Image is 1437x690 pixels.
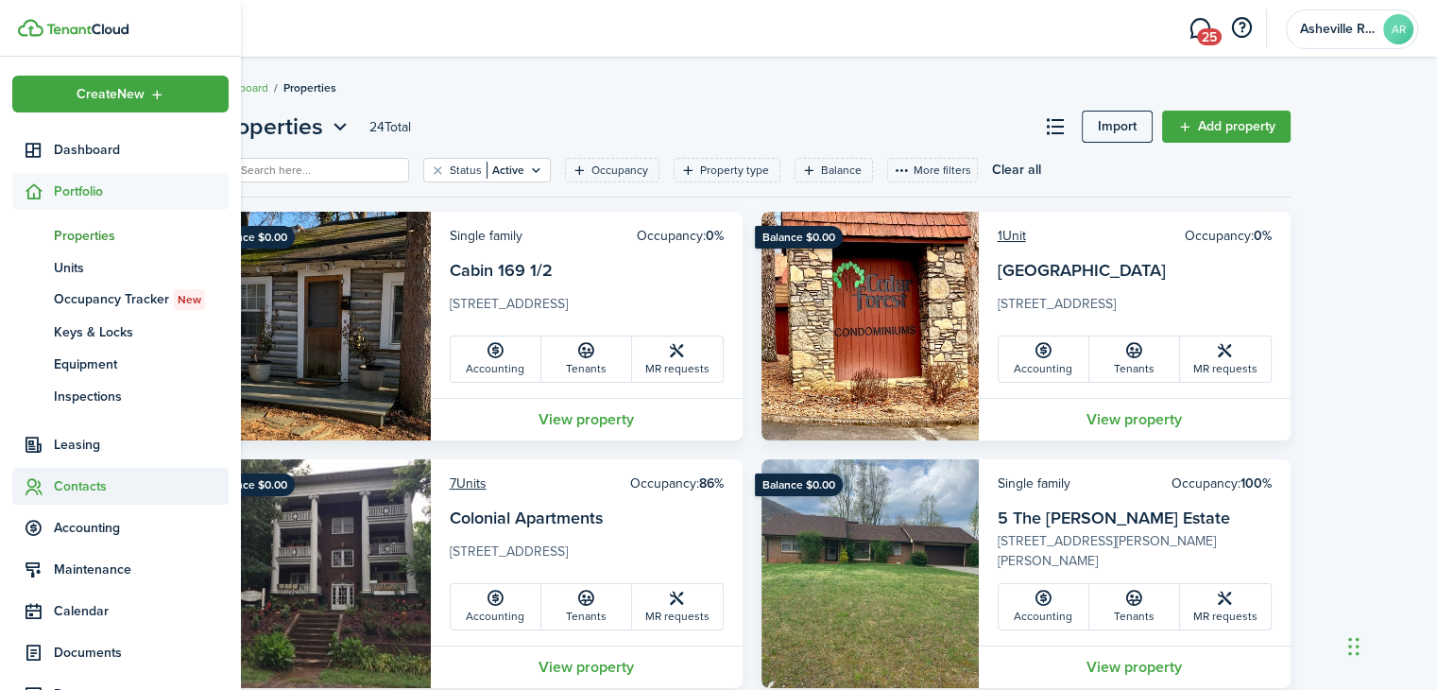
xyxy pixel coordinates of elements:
b: 100% [1240,474,1272,493]
a: Accounting [999,336,1089,382]
card-header-right: Occupancy: [637,226,724,246]
a: Accounting [451,584,541,630]
card-header-right: Occupancy: [1185,226,1272,246]
a: Accounting [999,584,1089,630]
span: Dashboard [54,140,229,160]
button: Clear all [992,158,1041,182]
card-description: [STREET_ADDRESS][PERSON_NAME][PERSON_NAME] [998,531,1272,571]
card-header-left: Single family [450,226,522,246]
a: View property [979,398,1291,440]
a: MR requests [632,584,723,630]
filter-tag-label: Balance [821,162,862,179]
card-header-right: Occupancy: [630,474,724,493]
a: Cabin 169 1/2 [450,258,553,283]
a: Colonial Apartments [450,506,603,530]
a: Tenants [541,336,632,382]
span: Properties [54,226,229,246]
span: Documents [54,643,229,663]
span: Inspections [54,387,229,406]
a: 1Unit [998,226,1026,246]
span: Keys & Locks [54,322,229,342]
span: Equipment [54,354,229,374]
input: Search here... [236,162,402,180]
span: Properties [283,79,336,96]
span: Calendar [54,601,229,621]
card-header-right: Occupancy: [1172,474,1272,493]
span: Properties [214,110,323,144]
a: [GEOGRAPHIC_DATA] [998,258,1166,283]
card-description: [STREET_ADDRESS] [450,542,724,572]
span: New [178,291,201,308]
img: Property avatar [761,459,979,688]
a: Add property [1162,111,1291,143]
ribbon: Balance $0.00 [207,474,295,496]
b: 0% [706,226,724,246]
span: Leasing [54,435,229,455]
a: View property [431,398,743,440]
img: Property avatar [214,212,431,440]
a: Inspections [12,380,229,412]
a: Tenants [541,584,632,630]
card-description: [STREET_ADDRESS] [450,294,724,324]
a: Equipment [12,348,229,380]
button: Open resource center [1225,12,1257,44]
span: Create New [77,88,145,101]
span: Asheville Rentals and Management [1300,23,1376,36]
filter-tag-label: Property type [700,162,769,179]
span: Accounting [54,518,229,538]
span: 25 [1197,28,1222,45]
a: Occupancy TrackerNew [12,284,229,316]
span: Contacts [54,476,229,496]
img: TenantCloud [18,19,43,37]
a: Properties [12,219,229,251]
button: More filters [887,158,978,182]
button: Open menu [214,110,352,144]
a: 5 The [PERSON_NAME] Estate [998,506,1230,530]
a: MR requests [632,336,723,382]
a: Import [1082,111,1153,143]
filter-tag-label: Status [450,162,482,179]
filter-tag: Open filter [795,158,873,182]
img: Property avatar [761,212,979,440]
a: Tenants [1089,584,1180,630]
a: Keys & Locks [12,316,229,348]
filter-tag-label: Occupancy [591,162,648,179]
a: View property [431,646,743,688]
a: Messaging [1182,5,1218,53]
span: Portfolio [54,181,229,201]
a: Accounting [451,336,541,382]
a: Tenants [1089,336,1180,382]
ribbon: Balance $0.00 [755,474,843,496]
filter-tag: Open filter [565,158,659,182]
a: 7Units [450,474,487,493]
img: Property avatar [214,459,431,688]
a: View property [979,646,1291,688]
ribbon: Balance $0.00 [755,226,843,249]
a: MR requests [1180,336,1271,382]
span: Maintenance [54,560,229,579]
b: 0% [1254,226,1272,246]
div: Drag [1348,618,1360,675]
avatar-text: AR [1383,14,1413,44]
span: Occupancy Tracker [54,289,229,310]
card-header-left: Single family [998,474,1070,493]
filter-tag: Open filter [674,158,780,182]
button: Clear filter [430,163,446,178]
filter-tag-value: Active [487,162,524,179]
ribbon: Balance $0.00 [207,226,295,249]
button: Open menu [12,76,229,112]
img: TenantCloud [46,24,128,35]
a: MR requests [1180,584,1271,630]
filter-tag: Open filter [423,158,551,182]
card-description: [STREET_ADDRESS] [998,294,1272,324]
a: Dashboard [12,131,229,168]
header-page-total: 24 Total [369,117,411,137]
button: Properties [214,110,352,144]
span: Units [54,258,229,278]
b: 86% [699,474,724,493]
a: Units [12,251,229,284]
iframe: Chat Widget [1343,599,1437,690]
